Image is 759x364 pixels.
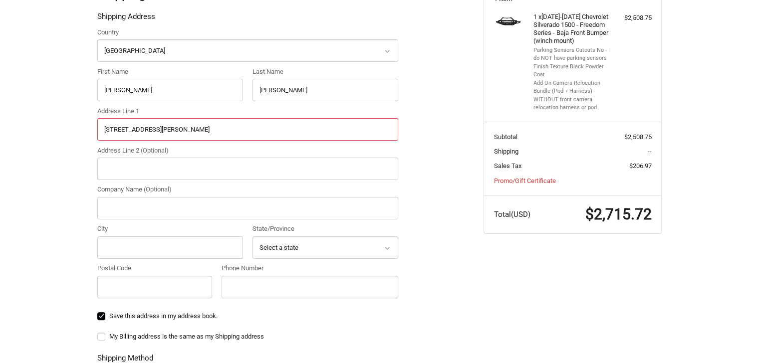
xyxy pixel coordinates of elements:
[585,205,652,223] span: $2,715.72
[494,177,556,184] a: Promo/Gift Certificate
[624,133,652,141] span: $2,508.75
[97,224,243,234] label: City
[533,46,610,63] li: Parking Sensors Cutouts No - I do NOT have parking sensors
[97,263,212,273] label: Postal Code
[612,13,652,23] div: $2,508.75
[97,106,398,116] label: Address Line 1
[533,79,610,112] li: Add-On Camera Relocation Bundle (Pod + Harness) WITHOUT front camera relocation harness or pod
[494,210,530,219] span: Total (USD)
[709,316,759,364] iframe: Chat Widget
[253,224,398,234] label: State/Province
[97,333,398,341] label: My Billing address is the same as my Shipping address
[494,148,518,155] span: Shipping
[494,133,517,141] span: Subtotal
[253,67,398,77] label: Last Name
[648,148,652,155] span: --
[97,184,398,194] label: Company Name
[533,13,610,45] h4: 1 x [DATE]-[DATE] Chevrolet Silverado 1500 - Freedom Series - Baja Front Bumper (winch mount)
[222,263,398,273] label: Phone Number
[97,312,398,320] label: Save this address in my address book.
[97,67,243,77] label: First Name
[494,162,521,170] span: Sales Tax
[533,63,610,79] li: Finish Texture Black Powder Coat
[97,146,398,156] label: Address Line 2
[144,185,172,193] small: (Optional)
[97,11,155,27] legend: Shipping Address
[97,27,398,37] label: Country
[141,147,169,154] small: (Optional)
[629,162,652,170] span: $206.97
